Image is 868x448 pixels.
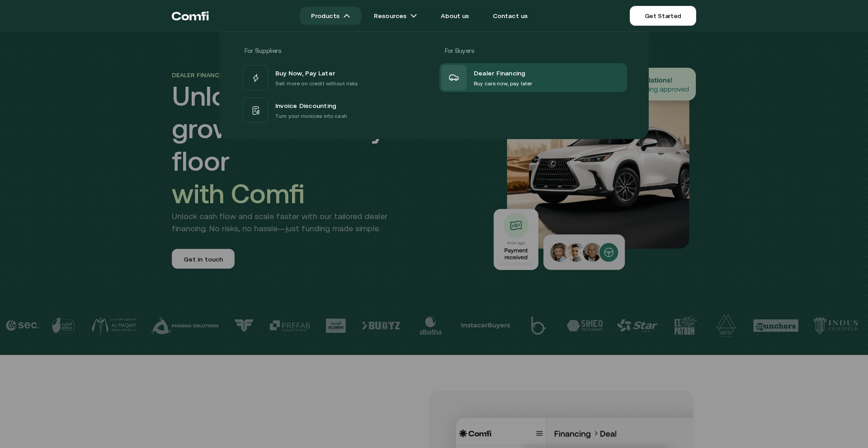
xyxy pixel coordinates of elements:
p: Sell more on credit without risks [275,79,358,88]
a: Buy Now, Pay LaterSell more on credit without risks [241,63,429,92]
a: Productsarrow icons [300,7,361,25]
span: Invoice Discounting [275,100,336,112]
span: Buy Now, Pay Later [275,67,335,79]
a: Get Started [630,6,696,26]
span: For Buyers [445,47,474,54]
img: arrow icons [410,12,417,19]
img: arrow icons [343,12,350,19]
p: Buy cars now, pay later [474,79,532,88]
a: Resourcesarrow icons [363,7,428,25]
a: Dealer FinancingBuy cars now, pay later [439,63,627,92]
span: Dealer Financing [474,67,526,79]
a: Contact us [482,7,539,25]
p: Turn your invoices into cash [275,112,347,121]
span: For Suppliers [245,47,281,54]
a: Return to the top of the Comfi home page [172,2,209,29]
a: About us [430,7,480,25]
a: Invoice DiscountingTurn your invoices into cash [241,96,429,125]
